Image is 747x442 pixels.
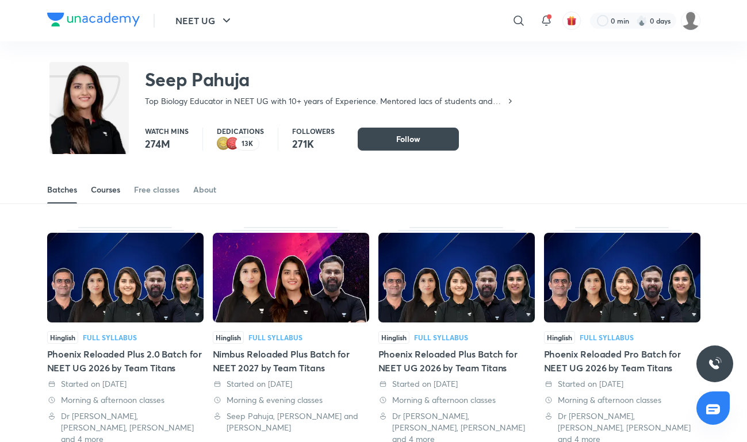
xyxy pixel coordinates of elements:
[396,133,420,145] span: Follow
[681,11,700,30] img: Disha C
[226,137,240,151] img: educator badge1
[47,13,140,29] a: Company Logo
[47,176,77,203] a: Batches
[91,184,120,195] div: Courses
[414,334,468,341] div: Full Syllabus
[213,233,369,322] img: Thumbnail
[544,378,700,390] div: Started on 28 Aug 2025
[193,176,216,203] a: About
[378,394,535,406] div: Morning & afternoon classes
[217,137,231,151] img: educator badge2
[47,184,77,195] div: Batches
[49,64,129,186] img: class
[378,331,409,344] span: Hinglish
[213,394,369,406] div: Morning & evening classes
[47,347,204,375] div: Phoenix Reloaded Plus 2.0 Batch for NEET UG 2026 by Team Titans
[193,184,216,195] div: About
[47,378,204,390] div: Started on 30 Sept 2025
[47,233,204,322] img: Thumbnail
[378,233,535,322] img: Thumbnail
[544,347,700,375] div: Phoenix Reloaded Pro Batch for NEET UG 2026 by Team Titans
[292,128,335,134] p: Followers
[580,334,634,341] div: Full Syllabus
[378,347,535,375] div: Phoenix Reloaded Plus Batch for NEET UG 2026 by Team Titans
[544,233,700,322] img: Thumbnail
[358,128,459,151] button: Follow
[636,15,648,26] img: streak
[562,11,581,30] button: avatar
[47,394,204,406] div: Morning & afternoon classes
[213,410,369,433] div: Seep Pahuja, Anupam Upadhayay and Akansha Karnwal
[544,331,575,344] span: Hinglish
[213,347,369,375] div: Nimbus Reloaded Plus Batch for NEET 2027 by Team Titans
[168,9,240,32] button: NEET UG
[566,16,577,26] img: avatar
[248,334,302,341] div: Full Syllabus
[47,331,78,344] span: Hinglish
[378,378,535,390] div: Started on 13 Sept 2025
[134,176,179,203] a: Free classes
[708,357,722,371] img: ttu
[217,128,264,134] p: Dedications
[213,331,244,344] span: Hinglish
[91,176,120,203] a: Courses
[145,128,189,134] p: Watch mins
[83,334,137,341] div: Full Syllabus
[47,13,140,26] img: Company Logo
[292,137,335,151] p: 271K
[145,137,189,151] p: 274M
[134,184,179,195] div: Free classes
[242,140,253,148] p: 13K
[544,394,700,406] div: Morning & afternoon classes
[145,68,515,91] h2: Seep Pahuja
[213,378,369,390] div: Started on 26 Sept 2025
[145,95,505,107] p: Top Biology Educator in NEET UG with 10+ years of Experience. Mentored lacs of students and Top R...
